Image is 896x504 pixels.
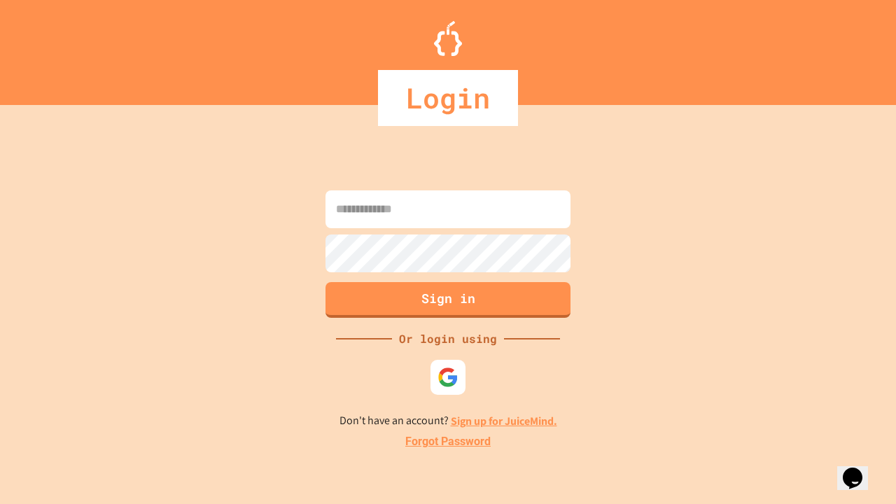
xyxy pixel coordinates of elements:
[434,21,462,56] img: Logo.svg
[392,330,504,347] div: Or login using
[451,414,557,428] a: Sign up for JuiceMind.
[837,448,882,490] iframe: chat widget
[437,367,458,388] img: google-icon.svg
[378,70,518,126] div: Login
[339,412,557,430] p: Don't have an account?
[325,282,570,318] button: Sign in
[405,433,491,450] a: Forgot Password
